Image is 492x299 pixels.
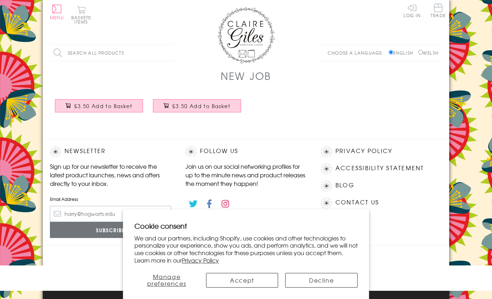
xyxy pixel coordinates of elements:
a: Blog [335,181,354,190]
input: Welsh [418,50,423,55]
input: English [389,50,393,55]
a: Privacy Policy [335,146,392,156]
span: Menu [50,14,64,21]
h2: Follow Us [185,146,307,157]
p: Sign up for our newsletter to receive the latest product launches, news and offers directly to yo... [50,162,171,188]
span: 0 items [75,14,91,25]
a: Accessibility Statement [335,163,424,173]
input: harry@hogwarts.edu [50,206,171,222]
a: Log In [404,4,421,17]
button: Decline [285,273,358,288]
h1: New Job [221,69,271,83]
a: Trade [431,4,446,19]
button: Basket0 items [71,6,91,24]
label: English [389,50,417,56]
span: £3.50 Add to Basket [74,102,132,110]
a: New Job Card, Blue Stars, Good Luck, padded star embellished £3.50 Add to Basket [50,94,148,125]
button: £3.50 Add to Basket [153,99,241,112]
button: £3.50 Add to Basket [55,99,143,112]
a: Contact Us [335,198,379,207]
a: Privacy Policy [182,256,219,264]
label: Welsh [418,50,439,56]
span: £3.50 Add to Basket [172,102,230,110]
label: Email Address [50,196,171,202]
a: New Job Card, Good Luck, Embellished with a padded star £3.50 Add to Basket [148,94,246,125]
button: Accept [206,273,278,288]
img: Claire Giles Greetings Cards [217,7,275,64]
p: We and our partners, including Shopify, use cookies and other technologies to personalize your ex... [134,234,358,264]
button: Menu [50,5,64,20]
h2: Newsletter [50,146,171,157]
input: Search [168,45,175,61]
span: Trade [431,4,446,17]
input: Search all products [50,45,175,61]
h2: Cookie consent [134,221,358,231]
span: Manage preferences [147,272,186,288]
button: Manage preferences [134,273,199,288]
input: Subscribe [50,222,171,238]
p: Join us on our social networking profiles for up to the minute news and product releases the mome... [185,162,307,188]
p: Choose a language: [328,50,387,56]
